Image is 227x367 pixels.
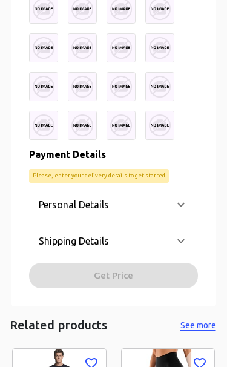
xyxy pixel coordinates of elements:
p: Please, enter your delivery details to get started [33,171,165,180]
img: uc [145,72,174,101]
img: uc [29,33,58,62]
p: Personal Details [39,197,109,212]
div: Shipping Details [29,226,198,256]
img: uc [107,33,136,62]
img: uc [145,111,174,140]
img: uc [68,72,97,101]
img: uc [107,72,136,101]
p: Shipping Details [39,234,109,248]
p: Payment Details [29,147,198,162]
img: uc [29,111,58,140]
h5: Related products [10,317,107,334]
div: Personal Details [29,190,198,219]
img: uc [107,111,136,140]
img: uc [68,33,97,62]
img: uc [68,111,97,140]
img: uc [145,33,174,62]
img: uc [29,72,58,101]
button: See more [179,318,217,333]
